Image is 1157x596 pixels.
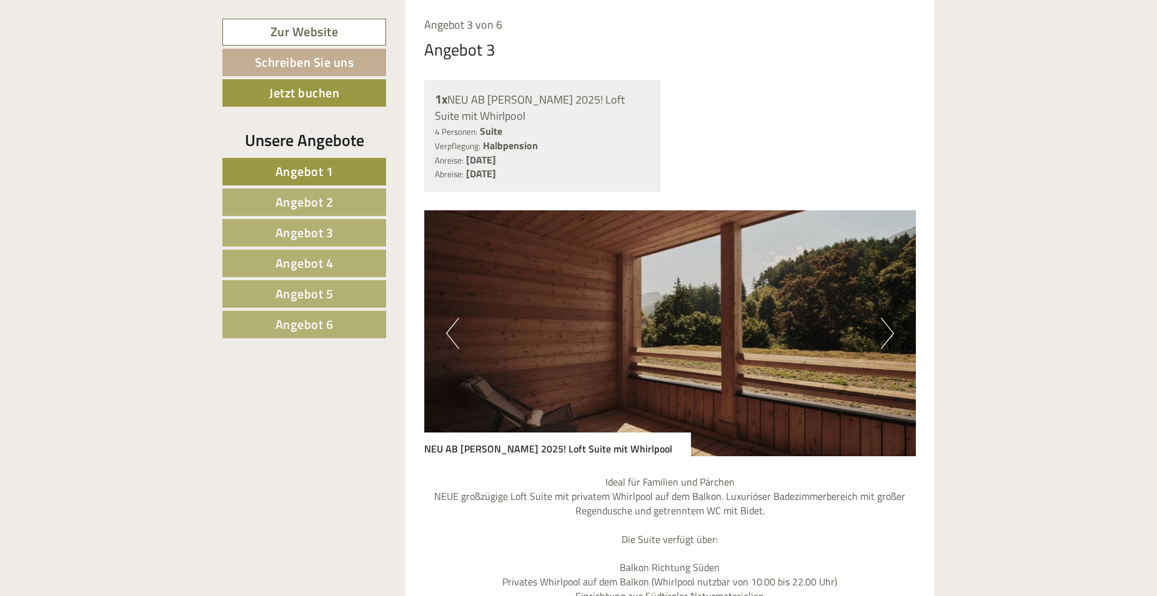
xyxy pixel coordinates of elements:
[424,432,691,456] div: NEU AB [PERSON_NAME] 2025! Loft Suite mit Whirlpool
[19,36,193,46] div: [GEOGRAPHIC_DATA]
[435,89,447,109] b: 1x
[466,152,496,167] b: [DATE]
[276,162,334,181] span: Angebot 1
[424,16,502,33] span: Angebot 3 von 6
[222,19,386,46] a: Zur Website
[9,34,199,72] div: Guten Tag, wie können wir Ihnen helfen?
[480,124,502,139] b: Suite
[276,284,334,303] span: Angebot 5
[435,140,480,152] small: Verpflegung:
[222,79,386,107] a: Jetzt buchen
[435,90,650,124] div: NEU AB [PERSON_NAME] 2025! Loft Suite mit Whirlpool
[276,223,334,242] span: Angebot 3
[466,166,496,181] b: [DATE]
[208,9,284,31] div: Donnerstag
[19,61,193,69] small: 11:36
[435,125,477,138] small: 4 Personen:
[276,192,334,212] span: Angebot 2
[435,154,464,167] small: Anreise:
[435,168,464,180] small: Abreise:
[222,129,386,152] div: Unsere Angebote
[276,253,334,273] span: Angebot 4
[424,210,916,456] img: image
[276,315,334,334] span: Angebot 6
[424,38,495,61] div: Angebot 3
[483,138,538,153] b: Halbpension
[881,318,894,349] button: Next
[222,49,386,76] a: Schreiben Sie uns
[412,323,492,351] button: Senden
[446,318,459,349] button: Previous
